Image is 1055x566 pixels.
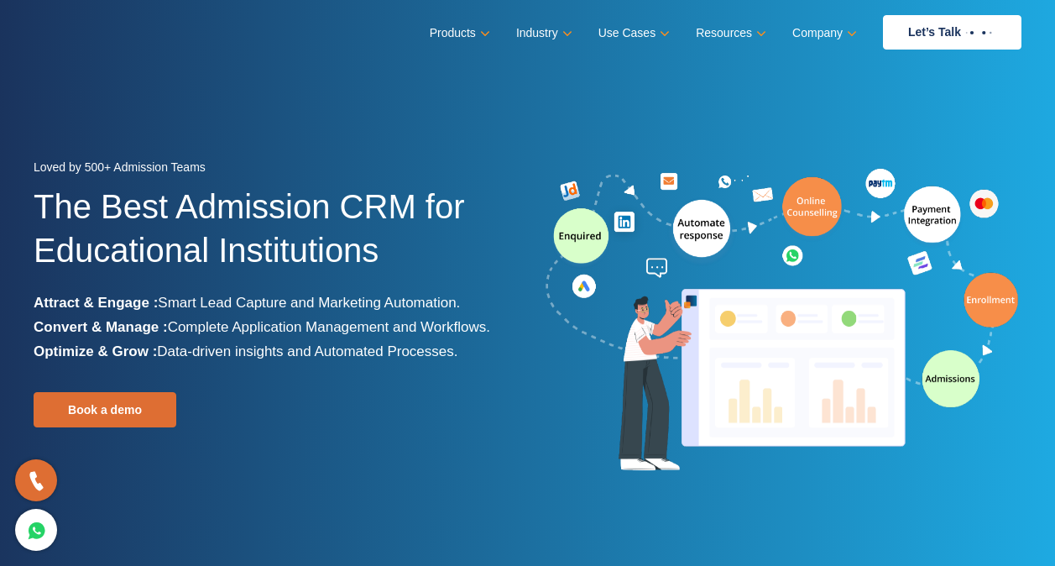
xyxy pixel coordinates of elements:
[34,295,158,311] b: Attract & Engage :
[883,15,1021,50] a: Let’s Talk
[543,165,1021,478] img: admission-software-home-page-header
[516,21,569,45] a: Industry
[158,295,460,311] span: Smart Lead Capture and Marketing Automation.
[34,155,515,185] div: Loved by 500+ Admission Teams
[430,21,487,45] a: Products
[157,343,457,359] span: Data-driven insights and Automated Processes.
[168,319,490,335] span: Complete Application Management and Workflows.
[34,185,515,291] h1: The Best Admission CRM for Educational Institutions
[792,21,854,45] a: Company
[34,392,176,427] a: Book a demo
[696,21,763,45] a: Resources
[598,21,666,45] a: Use Cases
[34,319,168,335] b: Convert & Manage :
[34,343,157,359] b: Optimize & Grow :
